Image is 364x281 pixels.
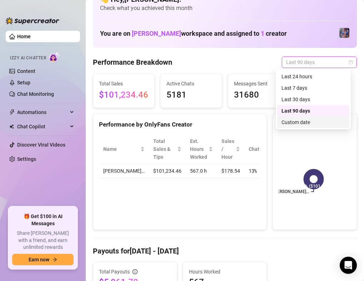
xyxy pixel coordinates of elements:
[277,94,349,105] div: Last 30 days
[281,107,345,115] div: Last 90 days
[234,80,284,88] span: Messages Sent
[281,73,345,80] div: Last 24 hours
[190,137,207,161] div: Est. Hours Worked
[339,28,349,38] img: Jaylie
[17,68,35,74] a: Content
[217,164,244,178] td: $178.54
[221,137,234,161] span: Sales / Hour
[349,60,353,64] span: calendar
[277,105,349,117] div: Last 90 days
[17,121,68,132] span: Chat Copilot
[93,57,172,67] h4: Performance Breakdown
[132,30,181,37] span: [PERSON_NAME]
[277,82,349,94] div: Last 7 days
[99,134,149,164] th: Name
[100,4,350,12] span: Check what you achieved this month
[244,134,305,164] th: Chat Conversion
[189,268,261,276] span: Hours Worked
[99,268,130,276] span: Total Payouts
[52,257,57,262] span: arrow-right
[99,164,149,178] td: [PERSON_NAME]…
[340,257,357,274] div: Open Intercom Messenger
[99,80,149,88] span: Total Sales
[99,120,261,129] div: Performance by OnlyFans Creator
[12,254,74,265] button: Earn nowarrow-right
[17,107,68,118] span: Automations
[9,124,14,129] img: Chat Copilot
[166,88,216,102] span: 5181
[93,246,357,256] h4: Payouts for [DATE] - [DATE]
[17,156,36,162] a: Settings
[277,117,349,128] div: Custom date
[281,84,345,92] div: Last 7 days
[17,34,31,39] a: Home
[261,30,264,37] span: 1
[29,257,49,262] span: Earn now
[281,118,345,126] div: Custom date
[277,71,349,82] div: Last 24 hours
[9,109,15,115] span: thunderbolt
[49,52,60,62] img: AI Chatter
[217,134,244,164] th: Sales / Hour
[17,80,30,85] a: Setup
[249,167,260,175] span: 13 %
[17,142,65,148] a: Discover Viral Videos
[281,95,345,103] div: Last 30 days
[149,164,186,178] td: $101,234.46
[103,145,139,153] span: Name
[10,55,46,61] span: Izzy AI Chatter
[17,91,54,97] a: Chat Monitoring
[234,88,284,102] span: 31680
[6,17,59,24] img: logo-BBDzfeDw.svg
[12,213,74,227] span: 🎁 Get $100 in AI Messages
[286,57,353,68] span: Last 90 days
[100,30,287,38] h1: You are on workspace and assigned to creator
[133,269,138,274] span: info-circle
[249,145,295,153] span: Chat Conversion
[273,189,309,194] text: [PERSON_NAME]…
[12,230,74,251] span: Share [PERSON_NAME] with a friend, and earn unlimited rewards
[186,164,217,178] td: 567.0 h
[99,88,149,102] span: $101,234.46
[166,80,216,88] span: Active Chats
[149,134,186,164] th: Total Sales & Tips
[153,137,176,161] span: Total Sales & Tips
